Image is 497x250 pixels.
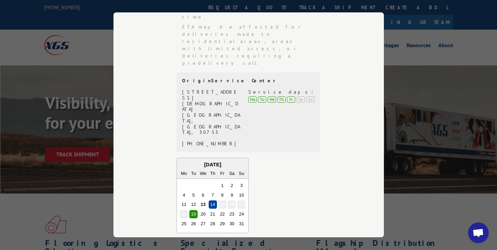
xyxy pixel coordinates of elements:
[237,201,246,209] div: Choose Sunday, August 17th, 2025
[228,169,236,178] div: Sa
[218,220,226,228] div: Choose Friday, August 29th, 2025
[218,191,226,199] div: Choose Friday, August 8th, 2025
[208,169,217,178] div: Th
[237,191,246,199] div: Choose Sunday, August 10th, 2025
[228,191,236,199] div: Choose Saturday, August 9th, 2025
[208,220,217,228] div: Choose Thursday, August 28th, 2025
[237,220,246,228] div: Choose Sunday, August 31st, 2025
[237,181,246,190] div: Choose Sunday, August 3rd, 2025
[228,201,236,209] div: Choose Saturday, August 16th, 2025
[237,169,246,178] div: Su
[468,222,489,243] a: Open chat
[208,210,217,219] div: Choose Thursday, August 21st, 2025
[228,181,236,190] div: Choose Saturday, August 2nd, 2025
[287,96,295,103] div: Fr
[189,210,198,219] div: Choose Tuesday, August 19th, 2025
[218,201,226,209] div: Choose Friday, August 15th, 2025
[199,210,207,219] div: Choose Wednesday, August 20th, 2025
[199,191,207,199] div: Choose Wednesday, August 6th, 2025
[228,210,236,219] div: Choose Saturday, August 23rd, 2025
[208,201,217,209] div: Choose Thursday, August 14th, 2025
[177,161,248,169] div: [DATE]
[180,201,188,209] div: Choose Monday, August 11th, 2025
[258,96,266,103] div: Tu
[180,169,188,178] div: Mo
[180,220,188,228] div: Choose Monday, August 25th, 2025
[199,201,207,209] div: Choose Wednesday, August 13th, 2025
[189,191,198,199] div: Choose Tuesday, August 5th, 2025
[268,96,276,103] div: We
[189,201,198,209] div: Choose Tuesday, August 12th, 2025
[189,220,198,228] div: Choose Tuesday, August 26th, 2025
[218,210,226,219] div: Choose Friday, August 22nd, 2025
[297,96,305,103] div: Sa
[228,220,236,228] div: Choose Saturday, August 30th, 2025
[182,141,240,147] div: [PHONE_NUMBER]
[218,169,226,178] div: Fr
[199,169,207,178] div: We
[182,112,240,135] div: [GEOGRAPHIC_DATA], [GEOGRAPHIC_DATA], 30755
[182,89,240,112] div: [STREET_ADDRESS][DEMOGRAPHIC_DATA]
[189,169,198,178] div: Tu
[248,89,315,95] div: Service days:
[306,96,315,103] div: Su
[277,96,286,103] div: Th
[180,210,188,219] div: Choose Monday, August 18th, 2025
[218,181,226,190] div: Choose Friday, August 1st, 2025
[199,220,207,228] div: Choose Wednesday, August 27th, 2025
[179,181,246,229] div: month 2025-08
[182,78,315,84] div: Origin Service Center
[248,96,257,103] div: Mo
[180,191,188,199] div: Choose Monday, August 4th, 2025
[182,23,321,67] li: ETA may be affected for deliveries made to residential areas, areas with limited access, or deliv...
[237,210,246,219] div: Choose Sunday, August 24th, 2025
[208,191,217,199] div: Choose Thursday, August 7th, 2025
